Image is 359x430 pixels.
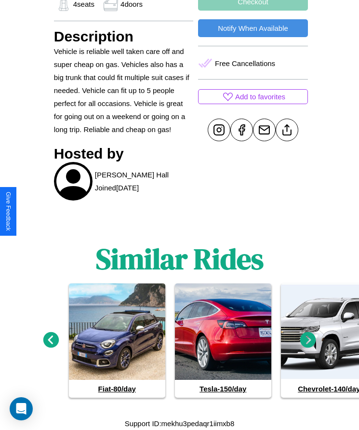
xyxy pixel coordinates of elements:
[235,90,285,103] p: Add to favorites
[10,397,33,420] div: Open Intercom Messenger
[95,181,139,194] p: Joined [DATE]
[69,283,165,398] a: Fiat-80/day
[198,19,308,37] button: Notify When Available
[198,89,308,104] button: Add to favorites
[96,239,264,279] h1: Similar Rides
[215,57,275,70] p: Free Cancellations
[54,45,193,136] p: Vehicle is reliable well taken care off and super cheap on gas. Vehicles also has a big trunk tha...
[125,417,235,430] p: Support ID: mekhu3pedaqr1iimxb8
[54,28,193,45] h3: Description
[95,168,169,181] p: [PERSON_NAME] Hall
[69,380,165,398] h4: Fiat - 80 /day
[175,380,271,398] h4: Tesla - 150 /day
[175,283,271,398] a: Tesla-150/day
[5,192,12,231] div: Give Feedback
[54,146,193,162] h3: Hosted by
